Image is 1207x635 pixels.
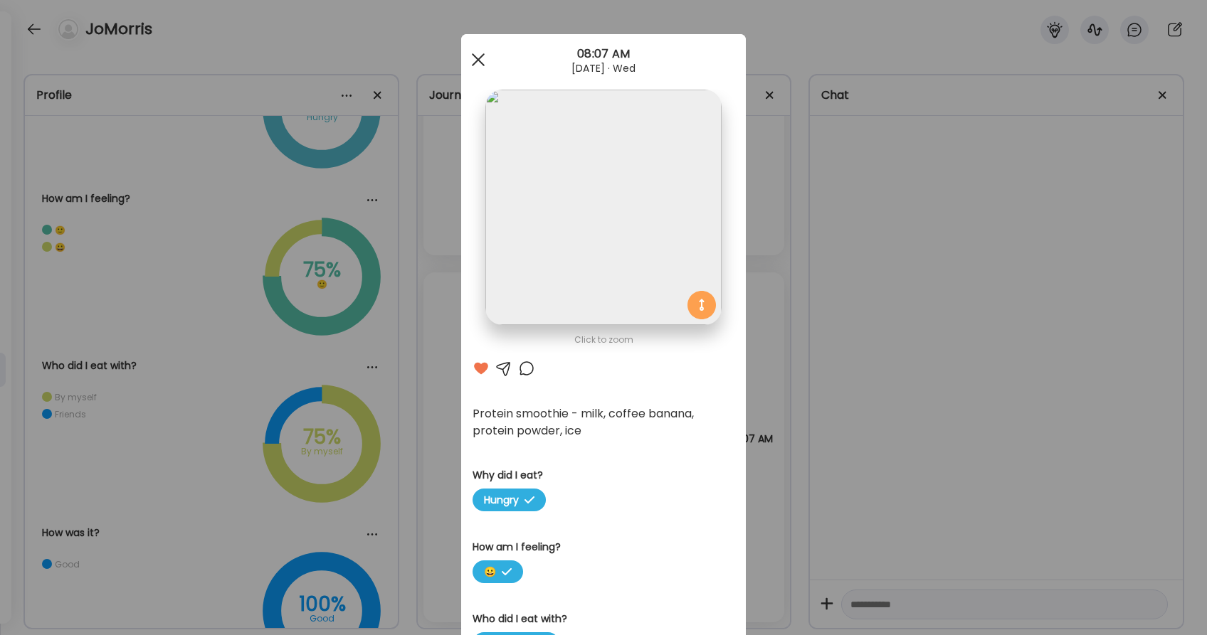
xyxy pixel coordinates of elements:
[461,46,746,63] div: 08:07 AM
[473,331,734,348] div: Click to zoom
[461,63,746,74] div: [DATE] · Wed
[473,405,734,439] div: Protein smoothie - milk, coffee banana, protein powder, ice
[473,560,523,583] span: 😀
[473,468,734,483] h3: Why did I eat?
[485,90,721,325] img: images%2F1KjkGFBI6Te2W9JquM6ZZ46nDCs1%2FrIXDsfYXh8kX7nQgJvTs%2F7M6hWLj8ytIJ8m0q5kSg_1080
[473,612,734,626] h3: Who did I eat with?
[473,489,546,511] span: Hungry
[473,540,734,555] h3: How am I feeling?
